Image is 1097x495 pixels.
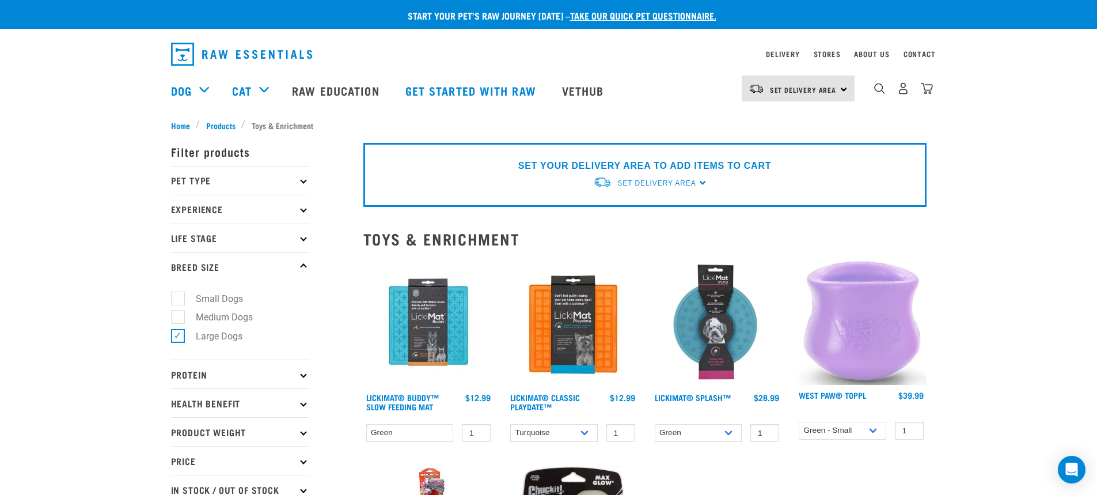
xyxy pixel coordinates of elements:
[171,388,309,417] p: Health Benefit
[610,393,635,402] div: $12.99
[177,292,248,306] label: Small Dogs
[507,257,638,388] img: LM Playdate Orange 570x570 crop top
[171,82,192,99] a: Dog
[363,230,927,248] h2: Toys & Enrichment
[749,84,764,94] img: van-moving.png
[363,257,494,388] img: Buddy Turquoise
[171,417,309,446] p: Product Weight
[177,310,257,324] label: Medium Dogs
[171,195,309,224] p: Experience
[171,119,196,131] a: Home
[162,38,936,70] nav: dropdown navigation
[171,446,309,475] p: Price
[171,119,190,131] span: Home
[551,67,618,114] a: Vethub
[366,395,439,409] a: LickiMat® Buddy™ Slow Feeding Mat
[171,166,309,195] p: Pet Type
[904,52,936,56] a: Contact
[754,393,779,402] div: $28.99
[465,393,491,402] div: $12.99
[206,119,236,131] span: Products
[766,52,799,56] a: Delivery
[796,257,927,386] img: Lavender Toppl
[606,424,635,442] input: 1
[232,82,252,99] a: Cat
[171,224,309,252] p: Life Stage
[895,422,924,440] input: 1
[655,395,731,399] a: LickiMat® Splash™
[652,257,783,388] img: Lickimat Splash Turquoise 570x570 crop top
[799,393,866,397] a: West Paw® Toppl
[814,52,841,56] a: Stores
[874,83,885,94] img: home-icon-1@2x.png
[171,360,309,388] p: Protein
[171,252,309,281] p: Breed Size
[1058,456,1085,483] div: Open Intercom Messenger
[921,82,933,95] img: home-icon@2x.png
[171,137,309,166] p: Filter products
[770,88,837,92] span: Set Delivery Area
[898,391,924,400] div: $39.99
[394,67,551,114] a: Get started with Raw
[462,424,491,442] input: 1
[177,329,247,343] label: Large Dogs
[897,82,909,95] img: user.png
[200,119,241,131] a: Products
[617,179,696,187] span: Set Delivery Area
[593,176,612,188] img: van-moving.png
[171,43,312,66] img: Raw Essentials Logo
[570,13,716,18] a: take our quick pet questionnaire.
[280,67,393,114] a: Raw Education
[510,395,580,409] a: LickiMat® Classic Playdate™
[750,424,779,442] input: 1
[854,52,889,56] a: About Us
[171,119,927,131] nav: breadcrumbs
[518,159,771,173] p: SET YOUR DELIVERY AREA TO ADD ITEMS TO CART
